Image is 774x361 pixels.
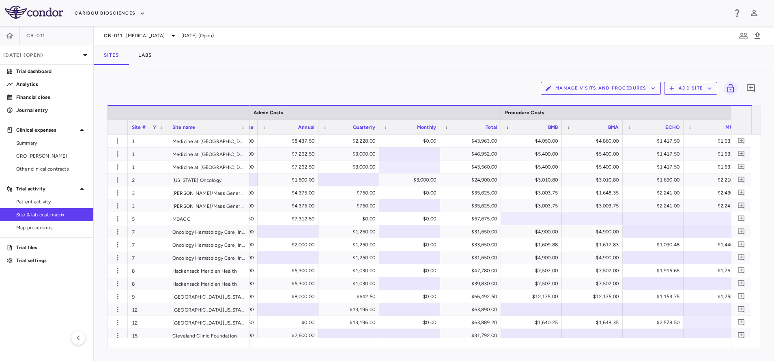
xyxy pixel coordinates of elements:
[168,173,249,186] div: [US_STATE] Oncology
[447,225,497,238] div: $31,650.00
[569,173,619,186] div: $3,010.80
[16,244,87,251] p: Trial files
[387,212,436,225] div: $0.00
[128,160,168,173] div: 1
[737,163,745,171] svg: Add comment
[736,330,747,341] button: Add comment
[447,186,497,199] div: $35,625.00
[168,316,249,329] div: [GEOGRAPHIC_DATA][US_STATE] (Huntsman [MEDICAL_DATA] Institute)
[326,238,375,251] div: $1,250.00
[447,238,497,251] div: $33,650.00
[128,303,168,316] div: 12
[168,303,249,316] div: [GEOGRAPHIC_DATA][US_STATE] (Huntsman [MEDICAL_DATA] Institute)
[265,135,314,147] div: $8,437.50
[569,225,619,238] div: $4,900.00
[447,277,497,290] div: $39,830.00
[630,238,679,251] div: $1,090.48
[737,293,745,300] svg: Add comment
[168,264,249,277] div: Hackensack Meridian Health
[737,215,745,222] svg: Add comment
[691,147,740,160] div: $1,632.15
[168,225,249,238] div: Oncology Hematology Care, Inc.
[737,228,745,235] svg: Add comment
[265,147,314,160] div: $7,262.50
[16,165,87,173] span: Other clinical contracts
[326,251,375,264] div: $1,250.00
[630,199,679,212] div: $2,241.00
[508,199,558,212] div: $3,003.75
[128,199,168,212] div: 3
[508,316,558,329] div: $1,640.25
[128,186,168,199] div: 3
[447,212,497,225] div: $57,675.00
[265,199,314,212] div: $4,375.00
[16,94,87,101] p: Financial close
[16,139,87,147] span: Summary
[569,277,619,290] div: $7,507.00
[691,160,740,173] div: $1,632.15
[129,45,161,65] button: Labs
[691,173,740,186] div: $2,210.00
[168,212,249,225] div: MDACC
[737,189,745,197] svg: Add comment
[548,124,558,130] span: BMB
[128,238,168,251] div: 7
[630,160,679,173] div: $1,417.50
[630,264,679,277] div: $1,915.65
[326,316,375,329] div: $13,196.00
[387,264,436,277] div: $0.00
[387,186,436,199] div: $0.00
[326,225,375,238] div: $1,250.00
[387,173,436,186] div: $3,000.00
[26,32,45,39] span: CB-011
[737,280,745,287] svg: Add comment
[172,124,195,130] span: Site name
[736,200,747,211] button: Add comment
[736,148,747,159] button: Add comment
[737,331,745,339] svg: Add comment
[447,329,497,342] div: $31,792.00
[737,254,745,261] svg: Add comment
[168,147,249,160] div: Medicine at [GEOGRAPHIC_DATA] ([GEOGRAPHIC_DATA])
[736,239,747,250] button: Add comment
[736,174,747,185] button: Add comment
[75,7,145,20] button: Caribou Biosciences
[128,147,168,160] div: 1
[725,124,740,130] span: MUGA
[94,45,129,65] button: Sites
[387,290,436,303] div: $0.00
[508,135,558,147] div: $4,050.00
[265,264,314,277] div: $5,300.00
[326,277,375,290] div: $1,030.00
[630,135,679,147] div: $1,417.50
[128,212,168,225] div: 5
[736,226,747,237] button: Add comment
[630,290,679,303] div: $1,153.75
[447,173,497,186] div: $24,900.00
[737,318,745,326] svg: Add comment
[128,264,168,277] div: 8
[569,147,619,160] div: $5,400.00
[569,290,619,303] div: $12,175.00
[508,264,558,277] div: $7,507.00
[508,160,558,173] div: $5,400.00
[736,291,747,302] button: Add comment
[181,32,214,39] span: [DATE] (Open)
[569,199,619,212] div: $3,003.75
[608,124,619,130] span: BMA
[16,185,77,192] p: Trial activity
[5,6,63,19] img: logo-full-SnFGN8VE.png
[265,186,314,199] div: $4,375.00
[254,110,284,115] span: Admin Costs
[508,251,558,264] div: $4,900.00
[16,152,87,160] span: CRO [PERSON_NAME]
[737,176,745,184] svg: Add comment
[691,238,740,251] div: $1,440.28
[737,305,745,313] svg: Add comment
[736,317,747,328] button: Add comment
[168,186,249,199] div: [PERSON_NAME]/Mass General [PERSON_NAME] [MEDICAL_DATA] Care, Inc
[508,290,558,303] div: $12,175.00
[168,251,249,264] div: Oncology Hematology Care, Inc.
[128,225,168,238] div: 7
[326,303,375,316] div: $13,196.00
